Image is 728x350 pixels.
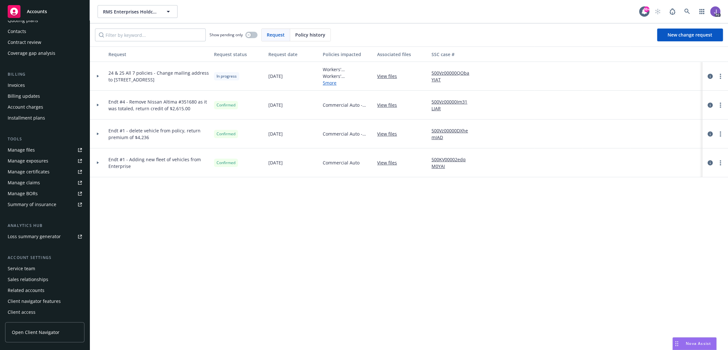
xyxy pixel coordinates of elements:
span: New change request [668,32,712,38]
a: 500Vz00000Im31LIAR [431,98,474,112]
div: Billing updates [8,91,40,101]
div: 99+ [644,6,649,12]
button: RMS Enterprises Holdco, LLC [98,5,178,18]
a: circleInformation [706,101,714,109]
a: 5 more [323,79,372,86]
div: Account charges [8,102,43,112]
button: SSC case # [429,46,477,62]
span: [DATE] [268,102,283,108]
div: SSC case # [431,51,474,58]
a: Start snowing [651,5,664,18]
div: Manage exposures [8,156,48,166]
a: more [716,72,724,80]
div: Analytics hub [5,222,84,229]
a: Contacts [5,26,84,37]
a: 500Vz00000DXhemIAD [431,127,474,141]
a: Summary of insurance [5,199,84,210]
a: Search [681,5,693,18]
a: New change request [657,29,723,41]
div: Manage files [8,145,35,155]
span: Confirmed [217,131,235,137]
div: Loss summary generator [8,231,61,242]
div: Tools [5,136,84,142]
div: Associated files [377,51,426,58]
a: more [716,101,724,109]
span: Workers' Compensation [323,66,372,73]
span: Endt #1 - delete vehicle from policy, return premium of $4,236 [108,127,209,141]
a: circleInformation [706,159,714,167]
a: Client access [5,307,84,317]
div: Account settings [5,254,84,261]
a: Manage exposures [5,156,84,166]
a: Manage certificates [5,167,84,177]
a: View files [377,159,402,166]
a: Client navigator features [5,296,84,306]
div: Contacts [8,26,26,37]
div: Manage BORs [8,188,38,199]
a: View files [377,102,402,108]
span: RMS Enterprises Holdco, LLC [103,8,158,15]
button: Nova Assist [672,337,716,350]
div: Toggle Row Expanded [90,62,106,91]
button: Associated files [375,46,429,62]
a: Account charges [5,102,84,112]
span: Commercial Auto - Business Auto 24-25 [323,130,372,137]
span: Commercial Auto - Business Auto 24-25 [323,102,372,108]
a: 500KV00002edqM0YAI [431,156,474,170]
div: Manage claims [8,178,40,188]
span: [DATE] [268,73,283,79]
span: Policy history [295,31,325,38]
button: Request status [211,46,266,62]
a: Service team [5,263,84,274]
span: [DATE] [268,159,283,166]
span: Request [267,31,285,38]
a: Quoting plans [5,15,84,26]
div: Toggle Row Expanded [90,120,106,148]
div: Related accounts [8,285,44,296]
a: circleInformation [706,72,714,80]
a: Report a Bug [666,5,679,18]
div: Installment plans [8,113,45,123]
div: Client access [8,307,36,317]
a: Manage files [5,145,84,155]
a: Coverage gap analysis [5,48,84,58]
a: Sales relationships [5,274,84,285]
div: Toggle Row Expanded [90,148,106,177]
div: Coverage gap analysis [8,48,55,58]
span: Endt #4 - Remove Nissan Altima #351680 as it was totaled, return credit of $2,615.00 [108,98,209,112]
span: Nova Assist [686,341,711,346]
a: circleInformation [706,130,714,138]
span: Confirmed [217,102,235,108]
div: Request [108,51,209,58]
div: Toggle Row Expanded [90,91,106,120]
div: Sales relationships [8,274,48,285]
a: Billing updates [5,91,84,101]
img: photo [710,6,720,17]
a: more [716,130,724,138]
span: Endt #1 - Adding new fleet of vehicles from Enterprise [108,156,209,170]
a: Contract review [5,37,84,47]
a: 500Vz00000QObaYIAT [431,70,474,83]
button: Request date [266,46,320,62]
span: 24 & 25 All 7 policies - Change mailing address to [STREET_ADDRESS] [108,70,209,83]
div: Quoting plans [8,15,38,26]
a: Installment plans [5,113,84,123]
div: Billing [5,71,84,78]
div: Manage certificates [8,167,50,177]
a: more [716,159,724,167]
span: Workers' Compensation [323,73,372,79]
a: Loss summary generator [5,231,84,242]
div: Policies impacted [323,51,372,58]
div: Request status [214,51,263,58]
div: Client navigator features [8,296,61,306]
span: Commercial Auto [323,159,360,166]
a: View files [377,73,402,79]
span: Show pending only [210,32,243,37]
div: Summary of insurance [8,199,56,210]
span: Accounts [27,9,47,14]
a: Manage claims [5,178,84,188]
span: Confirmed [217,160,235,166]
input: Filter by keyword... [95,29,206,41]
span: In progress [217,73,237,79]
